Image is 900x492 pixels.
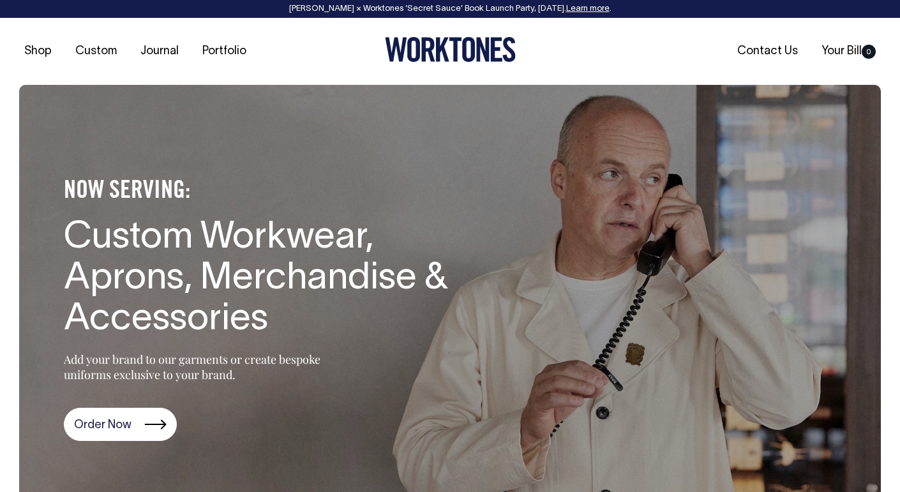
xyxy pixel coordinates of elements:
[64,352,351,382] p: Add your brand to our garments or create bespoke uniforms exclusive to your brand.
[64,218,479,340] h1: Custom Workwear, Aprons, Merchandise & Accessories
[197,41,251,62] a: Portfolio
[70,41,122,62] a: Custom
[862,45,876,59] span: 0
[732,41,803,62] a: Contact Us
[13,4,887,13] div: [PERSON_NAME] × Worktones ‘Secret Sauce’ Book Launch Party, [DATE]. .
[135,41,184,62] a: Journal
[566,5,610,13] a: Learn more
[816,41,881,62] a: Your Bill0
[19,41,57,62] a: Shop
[64,408,177,441] a: Order Now
[64,177,479,205] h4: NOW SERVING:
